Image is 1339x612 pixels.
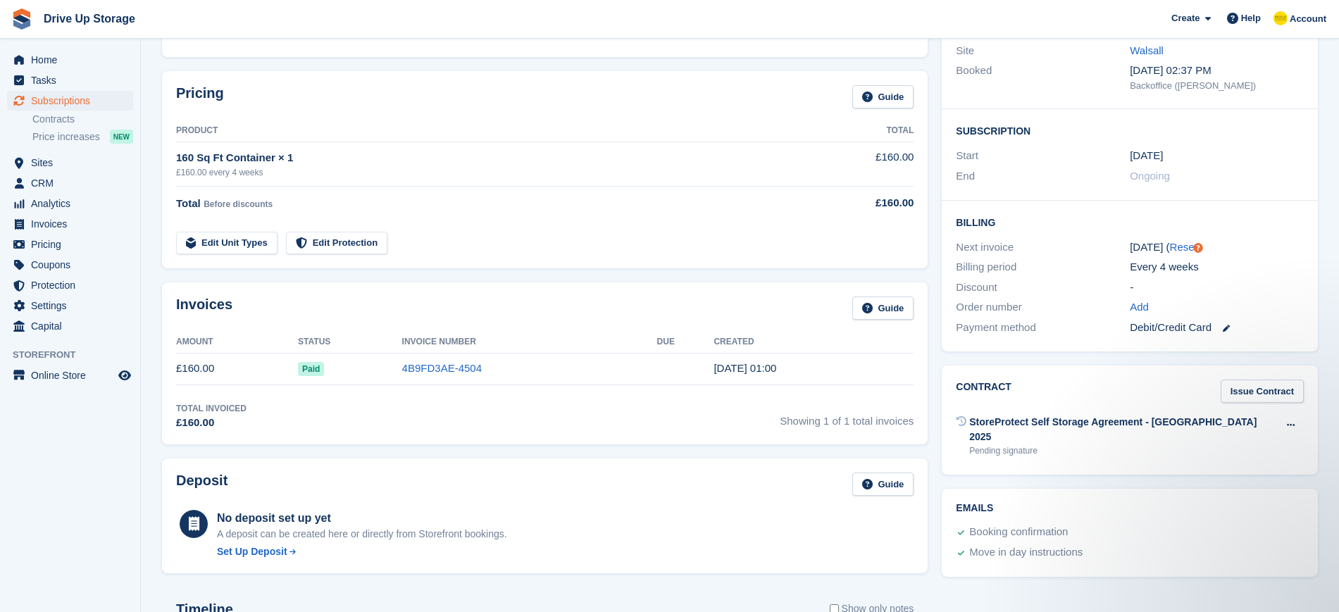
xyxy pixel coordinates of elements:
span: Account [1290,12,1326,26]
th: Total [801,120,914,142]
a: Issue Contract [1221,380,1304,403]
div: Backoffice ([PERSON_NAME]) [1130,79,1304,93]
a: menu [7,366,133,385]
h2: Pricing [176,85,224,108]
span: Tasks [31,70,116,90]
span: Storefront [13,348,140,362]
a: Edit Protection [286,232,387,255]
h2: Subscription [956,123,1304,137]
a: menu [7,316,133,336]
span: Ongoing [1130,170,1170,182]
div: Booking confirmation [969,524,1068,541]
time: 2025-09-10 00:00:56 UTC [714,362,776,374]
td: £160.00 [801,142,914,186]
div: 160 Sq Ft Container × 1 [176,150,801,166]
a: Drive Up Storage [38,7,141,30]
div: Start [956,148,1130,164]
div: Payment method [956,320,1130,336]
a: menu [7,275,133,295]
h2: Deposit [176,473,228,496]
span: Invoices [31,214,116,234]
span: CRM [31,173,116,193]
h2: Contract [956,380,1011,403]
h2: Billing [956,215,1304,229]
a: menu [7,296,133,316]
th: Product [176,120,801,142]
div: Total Invoiced [176,402,247,415]
div: £160.00 [176,415,247,431]
img: stora-icon-8386f47178a22dfd0bd8f6a31ec36ba5ce8667c1dd55bd0f319d3a0aa187defe.svg [11,8,32,30]
a: menu [7,91,133,111]
div: StoreProtect Self Storage Agreement - [GEOGRAPHIC_DATA] 2025 [969,415,1278,444]
span: Sites [31,153,116,173]
a: menu [7,153,133,173]
span: Before discounts [204,199,273,209]
span: Help [1241,11,1261,25]
div: Tooltip anchor [1192,242,1204,254]
span: Subscriptions [31,91,116,111]
a: Walsall [1130,44,1164,56]
a: menu [7,173,133,193]
h2: Emails [956,503,1304,514]
h2: Invoices [176,296,232,320]
div: Site [956,43,1130,59]
td: £160.00 [176,353,298,385]
div: End [956,168,1130,185]
time: 2025-09-10 00:00:00 UTC [1130,148,1163,164]
a: menu [7,50,133,70]
span: Price increases [32,130,100,144]
a: menu [7,194,133,213]
a: Add [1130,299,1149,316]
a: Guide [852,296,914,320]
th: Due [657,331,714,354]
div: Order number [956,299,1130,316]
div: £160.00 [801,195,914,211]
a: menu [7,214,133,234]
a: 4B9FD3AE-4504 [402,362,482,374]
th: Status [298,331,402,354]
div: Billing period [956,259,1130,275]
a: Reset [1170,241,1197,253]
div: No deposit set up yet [217,510,507,527]
div: Next invoice [956,239,1130,256]
a: Guide [852,473,914,496]
div: Booked [956,63,1130,92]
span: Showing 1 of 1 total invoices [780,402,914,431]
div: - [1130,280,1304,296]
a: menu [7,255,133,275]
span: Capital [31,316,116,336]
span: Home [31,50,116,70]
a: Set Up Deposit [217,544,507,559]
div: Debit/Credit Card [1130,320,1304,336]
div: Every 4 weeks [1130,259,1304,275]
img: Crispin Vitoria [1273,11,1288,25]
a: menu [7,235,133,254]
a: Edit Unit Types [176,232,278,255]
div: Move in day instructions [969,544,1083,561]
a: Price increases NEW [32,129,133,144]
span: Pricing [31,235,116,254]
th: Amount [176,331,298,354]
th: Created [714,331,914,354]
span: Settings [31,296,116,316]
a: Guide [852,85,914,108]
div: [DATE] 02:37 PM [1130,63,1304,79]
p: A deposit can be created here or directly from Storefront bookings. [217,527,507,542]
span: Coupons [31,255,116,275]
div: £160.00 every 4 weeks [176,166,801,179]
div: Pending signature [969,444,1278,457]
span: Create [1171,11,1200,25]
span: Paid [298,362,324,376]
a: menu [7,70,133,90]
span: Online Store [31,366,116,385]
th: Invoice Number [402,331,657,354]
a: Contracts [32,113,133,126]
span: Protection [31,275,116,295]
span: Total [176,197,201,209]
a: Preview store [116,367,133,384]
div: [DATE] ( ) [1130,239,1304,256]
div: Set Up Deposit [217,544,287,559]
div: Discount [956,280,1130,296]
span: Analytics [31,194,116,213]
div: NEW [110,130,133,144]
